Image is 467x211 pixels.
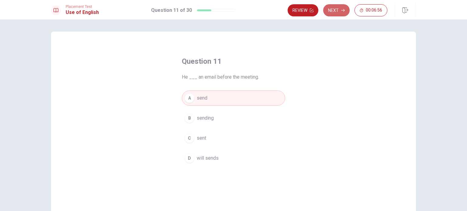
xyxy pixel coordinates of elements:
div: B [185,113,194,123]
span: sent [197,134,206,142]
button: Csent [182,131,285,146]
div: A [185,93,194,103]
span: sending [197,114,214,122]
div: C [185,133,194,143]
span: 00:06:56 [366,8,382,13]
div: D [185,153,194,163]
span: Placement Test [66,5,99,9]
h1: Question 11 of 30 [151,7,192,14]
span: send [197,94,207,102]
button: Dwill sends [182,151,285,166]
span: will sends [197,155,219,162]
button: Bsending [182,111,285,126]
h4: Question 11 [182,56,285,66]
button: Asend [182,90,285,106]
button: 00:06:56 [355,4,387,16]
button: Next [323,4,350,16]
span: He ___ an email before the meeting. [182,73,285,81]
button: Review [288,4,318,16]
h1: Use of English [66,9,99,16]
